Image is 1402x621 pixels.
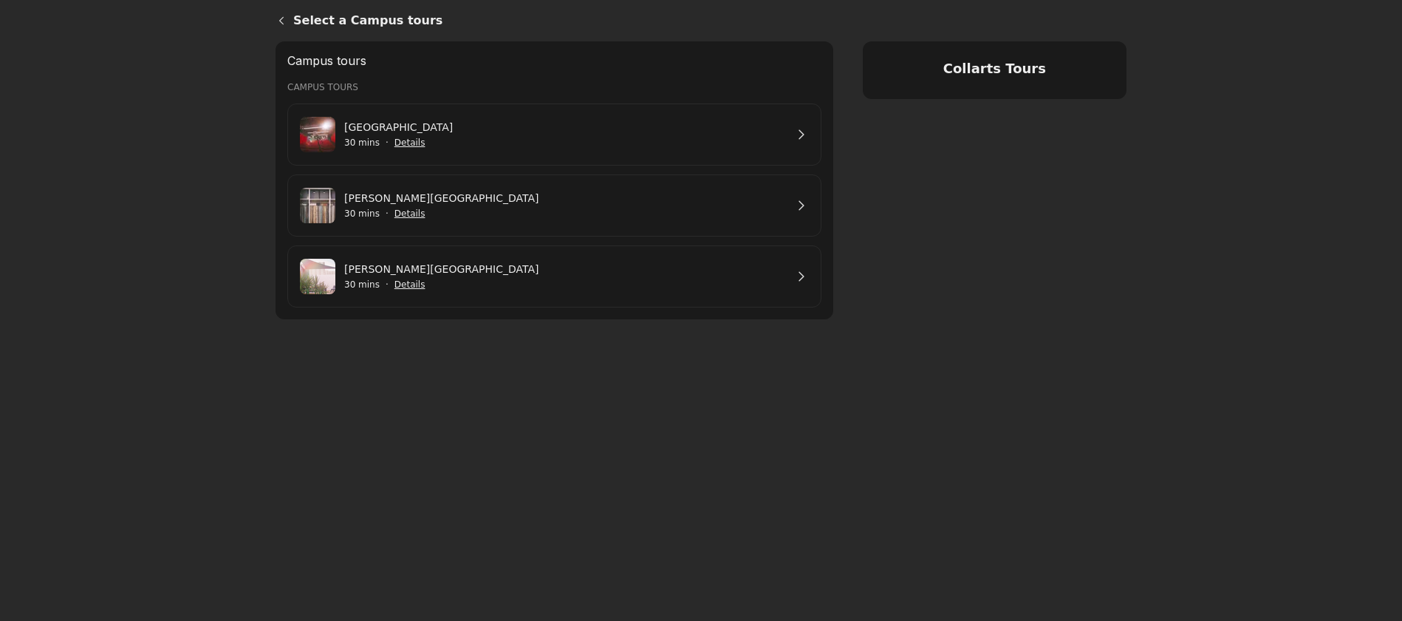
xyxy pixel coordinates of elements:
a: [GEOGRAPHIC_DATA] [344,119,785,135]
h2: Campus tours [287,53,821,68]
h1: Select a Campus tours [293,12,1126,30]
button: Show details for Wellington St Campus [394,135,425,150]
h4: Collarts Tours [880,59,1109,78]
button: Show details for Cromwell St Campus [394,206,425,221]
h3: Campus Tours [287,80,821,95]
a: Back [264,3,293,38]
a: [PERSON_NAME][GEOGRAPHIC_DATA] [344,261,785,277]
a: [PERSON_NAME][GEOGRAPHIC_DATA] [344,190,785,206]
button: Show details for George St Campus [394,277,425,292]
